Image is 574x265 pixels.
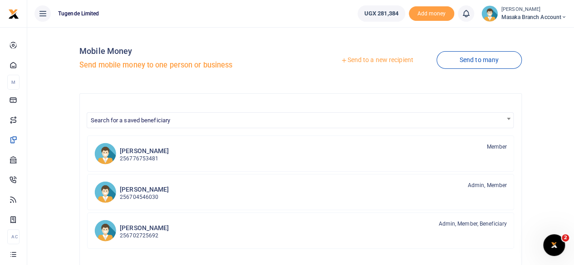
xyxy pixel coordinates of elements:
[486,143,507,151] span: Member
[120,154,169,163] p: 256776753481
[562,234,569,241] span: 2
[354,5,409,22] li: Wallet ballance
[87,113,513,127] span: Search for a saved beneficiary
[120,224,169,232] h6: [PERSON_NAME]
[87,135,514,172] a: JK [PERSON_NAME] 256776753481 Member
[120,186,169,193] h6: [PERSON_NAME]
[87,112,514,128] span: Search for a saved beneficiary
[79,46,297,56] h4: Mobile Money
[468,181,507,189] span: Admin, Member
[438,220,507,228] span: Admin, Member, Beneficiary
[7,75,20,90] li: M
[318,52,436,68] a: Send to a new recipient
[481,5,498,22] img: profile-user
[501,13,567,21] span: Masaka Branch Account
[501,6,567,14] small: [PERSON_NAME]
[481,5,567,22] a: profile-user [PERSON_NAME] Masaka Branch Account
[409,10,454,16] a: Add money
[94,220,116,241] img: FK
[8,10,19,17] a: logo-small logo-large logo-large
[543,234,565,256] iframe: Intercom live chat
[87,174,514,210] a: LN [PERSON_NAME] 256704546030 Admin, Member
[94,143,116,164] img: JK
[7,229,20,244] li: Ac
[358,5,405,22] a: UGX 281,384
[364,9,398,18] span: UGX 281,384
[94,181,116,203] img: LN
[79,61,297,70] h5: Send mobile money to one person or business
[409,6,454,21] li: Toup your wallet
[8,9,19,19] img: logo-small
[91,117,170,124] span: Search for a saved beneficiary
[409,6,454,21] span: Add money
[54,10,103,18] span: Tugende Limited
[120,193,169,202] p: 256704546030
[437,51,522,69] a: Send to many
[120,147,169,155] h6: [PERSON_NAME]
[120,231,169,240] p: 256702725692
[87,212,514,249] a: FK [PERSON_NAME] 256702725692 Admin, Member, Beneficiary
